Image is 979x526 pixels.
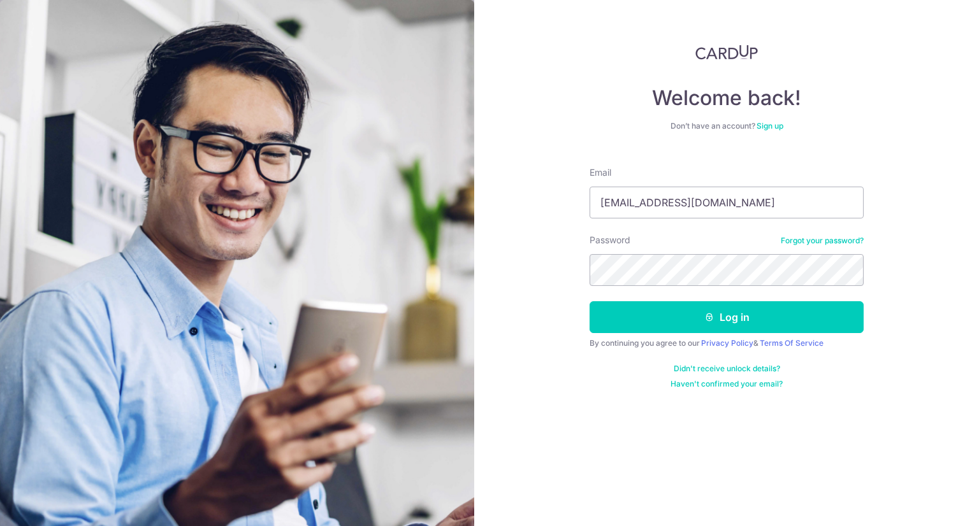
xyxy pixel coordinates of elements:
div: Don’t have an account? [590,121,864,131]
input: Enter your Email [590,187,864,218]
a: Terms Of Service [760,338,823,348]
div: By continuing you agree to our & [590,338,864,348]
img: CardUp Logo [695,45,758,60]
label: Password [590,234,630,246]
a: Privacy Policy [701,338,753,348]
a: Didn't receive unlock details? [674,364,780,374]
a: Haven't confirmed your email? [671,379,783,389]
h4: Welcome back! [590,85,864,111]
a: Sign up [757,121,783,131]
label: Email [590,166,611,179]
a: Forgot your password? [781,236,864,246]
button: Log in [590,301,864,333]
